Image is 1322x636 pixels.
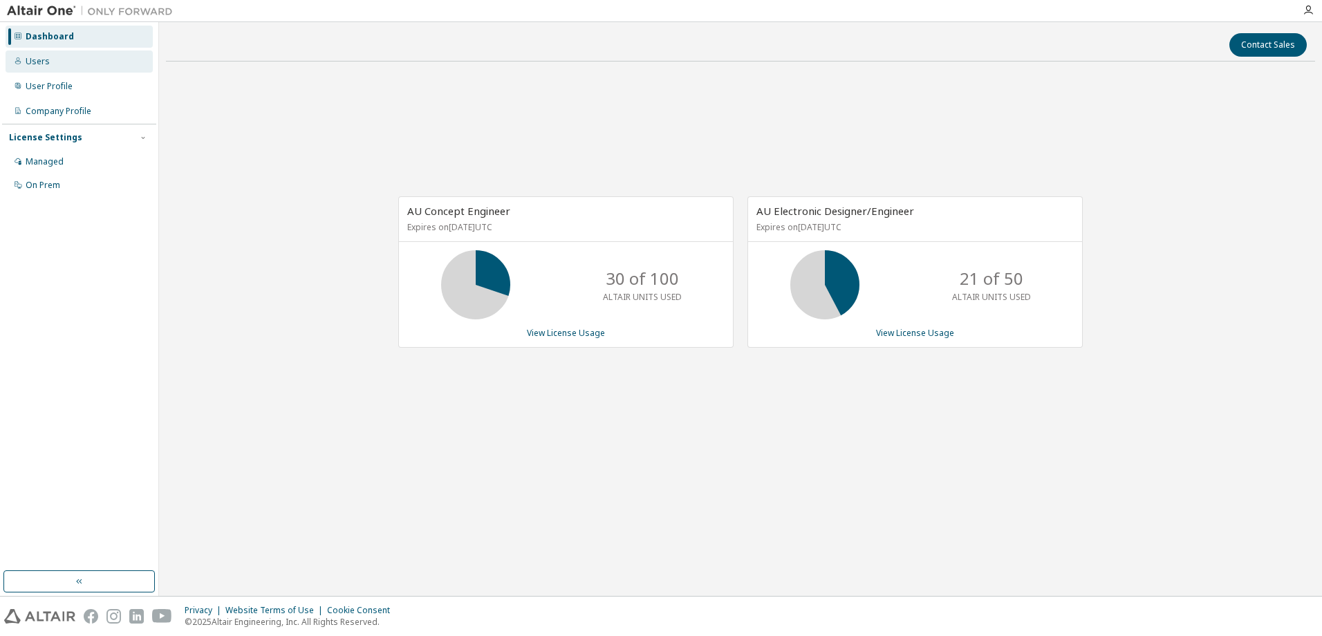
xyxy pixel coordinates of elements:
p: Expires on [DATE] UTC [756,221,1070,233]
div: Managed [26,156,64,167]
span: AU Concept Engineer [407,204,510,218]
p: 30 of 100 [606,267,679,290]
button: Contact Sales [1229,33,1307,57]
img: instagram.svg [106,609,121,624]
div: Users [26,56,50,67]
img: youtube.svg [152,609,172,624]
a: View License Usage [876,327,954,339]
p: Expires on [DATE] UTC [407,221,721,233]
img: altair_logo.svg [4,609,75,624]
div: License Settings [9,132,82,143]
img: Altair One [7,4,180,18]
div: Company Profile [26,106,91,117]
p: 21 of 50 [960,267,1023,290]
p: © 2025 Altair Engineering, Inc. All Rights Reserved. [185,616,398,628]
div: Website Terms of Use [225,605,327,616]
span: AU Electronic Designer/Engineer [756,204,914,218]
div: Cookie Consent [327,605,398,616]
img: facebook.svg [84,609,98,624]
div: Privacy [185,605,225,616]
p: ALTAIR UNITS USED [952,291,1031,303]
div: User Profile [26,81,73,92]
img: linkedin.svg [129,609,144,624]
a: View License Usage [527,327,605,339]
div: On Prem [26,180,60,191]
p: ALTAIR UNITS USED [603,291,682,303]
div: Dashboard [26,31,74,42]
